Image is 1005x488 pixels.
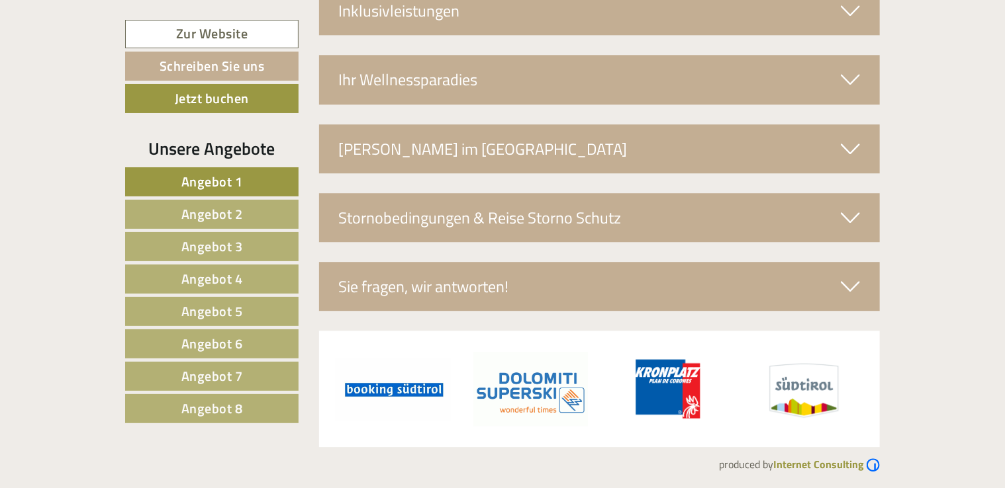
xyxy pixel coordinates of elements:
b: Internet Consulting [773,456,864,472]
span: Angebot 2 [181,204,243,224]
div: produced by [125,447,880,472]
a: Schreiben Sie uns [125,52,299,81]
span: Angebot 6 [181,333,243,354]
a: Zur Website [125,20,299,48]
span: Angebot 8 [181,398,243,419]
div: Sie fragen, wir antworten! [319,262,881,311]
div: Ihr Wellnessparadies [319,55,881,104]
span: Angebot 5 [181,301,243,321]
a: Jetzt buchen [125,84,299,113]
div: Unsere Angebote [125,136,299,161]
img: Logo Internet Consulting [867,458,880,471]
span: Angebot 7 [181,366,243,386]
span: Angebot 3 [181,236,243,257]
a: Internet Consulting [773,456,880,472]
div: Stornobedingungen & Reise Storno Schutz [319,193,881,242]
div: [PERSON_NAME] im [GEOGRAPHIC_DATA] [319,124,881,173]
span: Angebot 4 [181,268,243,289]
span: Angebot 1 [181,171,243,192]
